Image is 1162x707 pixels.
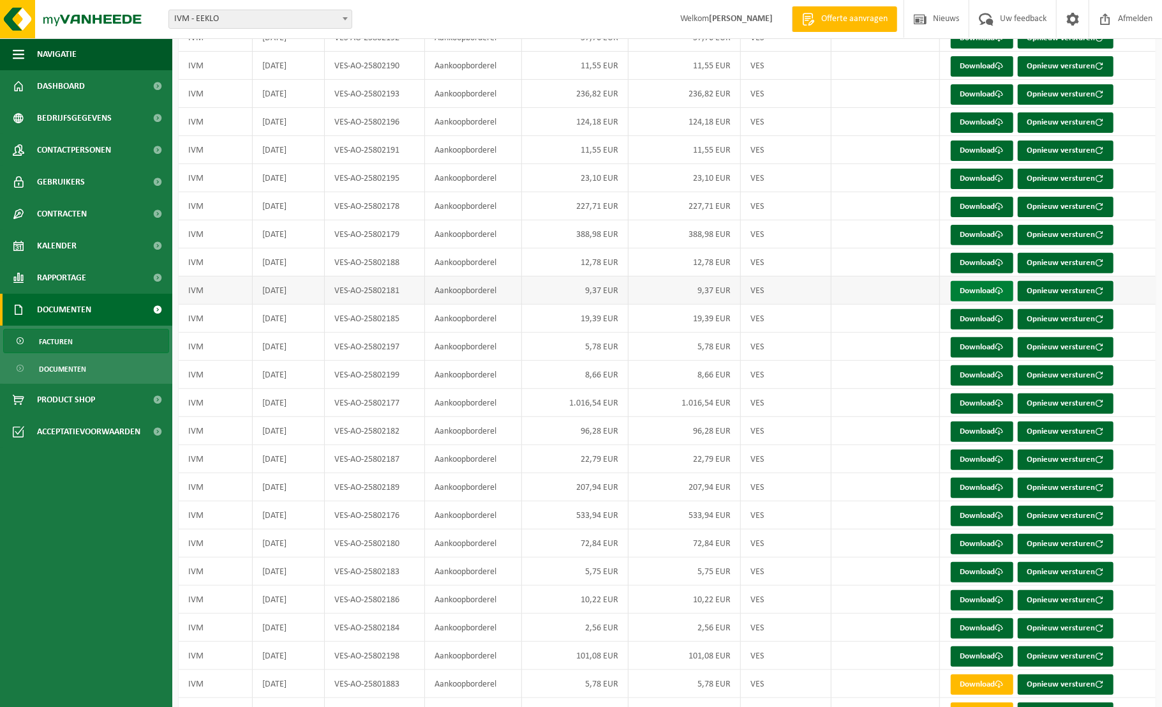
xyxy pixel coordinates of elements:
[522,586,629,614] td: 10,22 EUR
[325,389,425,417] td: VES-AO-25802177
[169,10,352,28] span: IVM - EEKLO
[179,192,253,220] td: IVM
[629,333,741,361] td: 5,78 EUR
[325,614,425,642] td: VES-AO-25802184
[1018,197,1114,217] button: Opnieuw versturen
[951,590,1013,611] a: Download
[425,501,522,529] td: Aankoopborderel
[179,614,253,642] td: IVM
[1018,590,1114,611] button: Opnieuw versturen
[522,445,629,473] td: 22,79 EUR
[709,14,773,24] strong: [PERSON_NAME]
[1018,112,1114,133] button: Opnieuw versturen
[522,305,629,333] td: 19,39 EUR
[425,164,522,192] td: Aankoopborderel
[325,501,425,529] td: VES-AO-25802176
[37,294,91,326] span: Documenten
[629,670,741,698] td: 5,78 EUR
[325,333,425,361] td: VES-AO-25802197
[629,248,741,277] td: 12,78 EUR
[629,529,741,558] td: 72,84 EUR
[325,192,425,220] td: VES-AO-25802178
[741,445,831,473] td: VES
[253,670,325,698] td: [DATE]
[951,450,1013,470] a: Download
[1018,225,1114,245] button: Opnieuw versturen
[629,108,741,136] td: 124,18 EUR
[325,80,425,108] td: VES-AO-25802193
[3,329,169,353] a: Facturen
[425,558,522,586] td: Aankoopborderel
[179,417,253,445] td: IVM
[522,417,629,445] td: 96,28 EUR
[522,192,629,220] td: 227,71 EUR
[741,333,831,361] td: VES
[951,337,1013,358] a: Download
[179,529,253,558] td: IVM
[253,277,325,305] td: [DATE]
[37,384,95,416] span: Product Shop
[951,84,1013,105] a: Download
[1018,674,1114,695] button: Opnieuw versturen
[741,52,831,80] td: VES
[253,642,325,670] td: [DATE]
[1018,393,1114,414] button: Opnieuw versturen
[253,108,325,136] td: [DATE]
[522,361,629,389] td: 8,66 EUR
[325,558,425,586] td: VES-AO-25802183
[325,586,425,614] td: VES-AO-25802186
[792,6,897,32] a: Offerte aanvragen
[37,198,87,230] span: Contracten
[253,445,325,473] td: [DATE]
[425,586,522,614] td: Aankoopborderel
[522,80,629,108] td: 236,82 EUR
[522,558,629,586] td: 5,75 EUR
[325,248,425,277] td: VES-AO-25802188
[629,80,741,108] td: 236,82 EUR
[951,534,1013,554] a: Download
[629,361,741,389] td: 8,66 EUR
[179,501,253,529] td: IVM
[1018,337,1114,358] button: Opnieuw versturen
[253,529,325,558] td: [DATE]
[741,529,831,558] td: VES
[741,501,831,529] td: VES
[425,642,522,670] td: Aankoopborderel
[425,136,522,164] td: Aankoopborderel
[1018,562,1114,582] button: Opnieuw versturen
[179,389,253,417] td: IVM
[325,445,425,473] td: VES-AO-25802187
[741,558,831,586] td: VES
[253,614,325,642] td: [DATE]
[325,529,425,558] td: VES-AO-25802180
[425,614,522,642] td: Aankoopborderel
[425,361,522,389] td: Aankoopborderel
[37,416,140,448] span: Acceptatievoorwaarden
[522,136,629,164] td: 11,55 EUR
[425,108,522,136] td: Aankoopborderel
[1018,450,1114,470] button: Opnieuw versturen
[741,136,831,164] td: VES
[179,586,253,614] td: IVM
[1018,141,1114,161] button: Opnieuw versturen
[741,389,831,417] td: VES
[951,618,1013,639] a: Download
[425,305,522,333] td: Aankoopborderel
[522,473,629,501] td: 207,94 EUR
[1018,646,1114,667] button: Opnieuw versturen
[741,164,831,192] td: VES
[522,220,629,248] td: 388,98 EUR
[741,642,831,670] td: VES
[325,417,425,445] td: VES-AO-25802182
[325,164,425,192] td: VES-AO-25802195
[253,164,325,192] td: [DATE]
[179,80,253,108] td: IVM
[253,473,325,501] td: [DATE]
[629,305,741,333] td: 19,39 EUR
[629,445,741,473] td: 22,79 EUR
[179,558,253,586] td: IVM
[629,558,741,586] td: 5,75 EUR
[741,248,831,277] td: VES
[179,248,253,277] td: IVM
[741,670,831,698] td: VES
